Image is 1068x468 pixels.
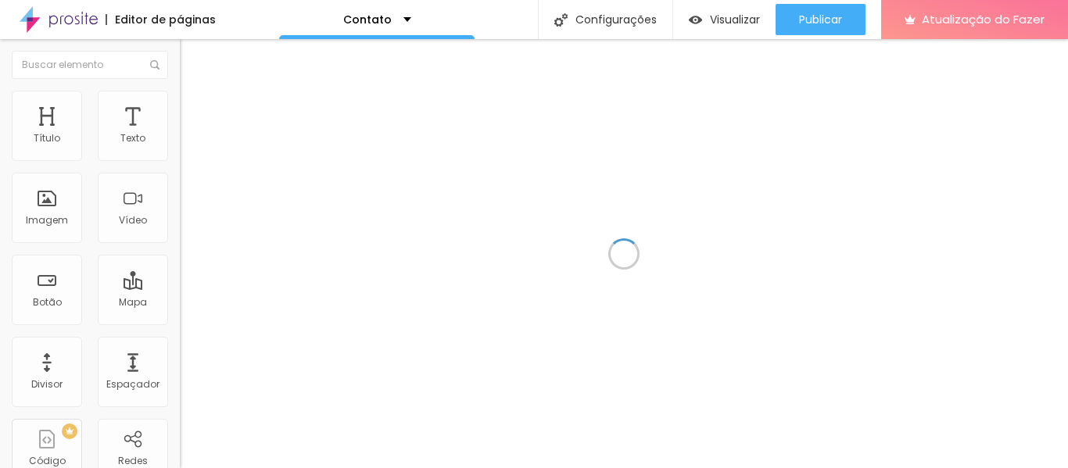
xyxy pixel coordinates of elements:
font: Imagem [26,213,68,227]
button: Visualizar [673,4,776,35]
img: Ícone [150,60,159,70]
font: Espaçador [106,377,159,391]
font: Visualizar [710,12,760,27]
font: Título [34,131,60,145]
button: Publicar [776,4,866,35]
font: Texto [120,131,145,145]
font: Atualização do Fazer [922,11,1045,27]
font: Configurações [575,12,657,27]
input: Buscar elemento [12,51,168,79]
font: Mapa [119,295,147,309]
font: Editor de páginas [115,12,216,27]
p: Contato [343,14,392,25]
img: Ícone [554,13,568,27]
font: Botão [33,295,62,309]
img: view-1.svg [689,13,702,27]
font: Divisor [31,377,63,391]
font: Publicar [799,12,842,27]
font: Vídeo [119,213,147,227]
